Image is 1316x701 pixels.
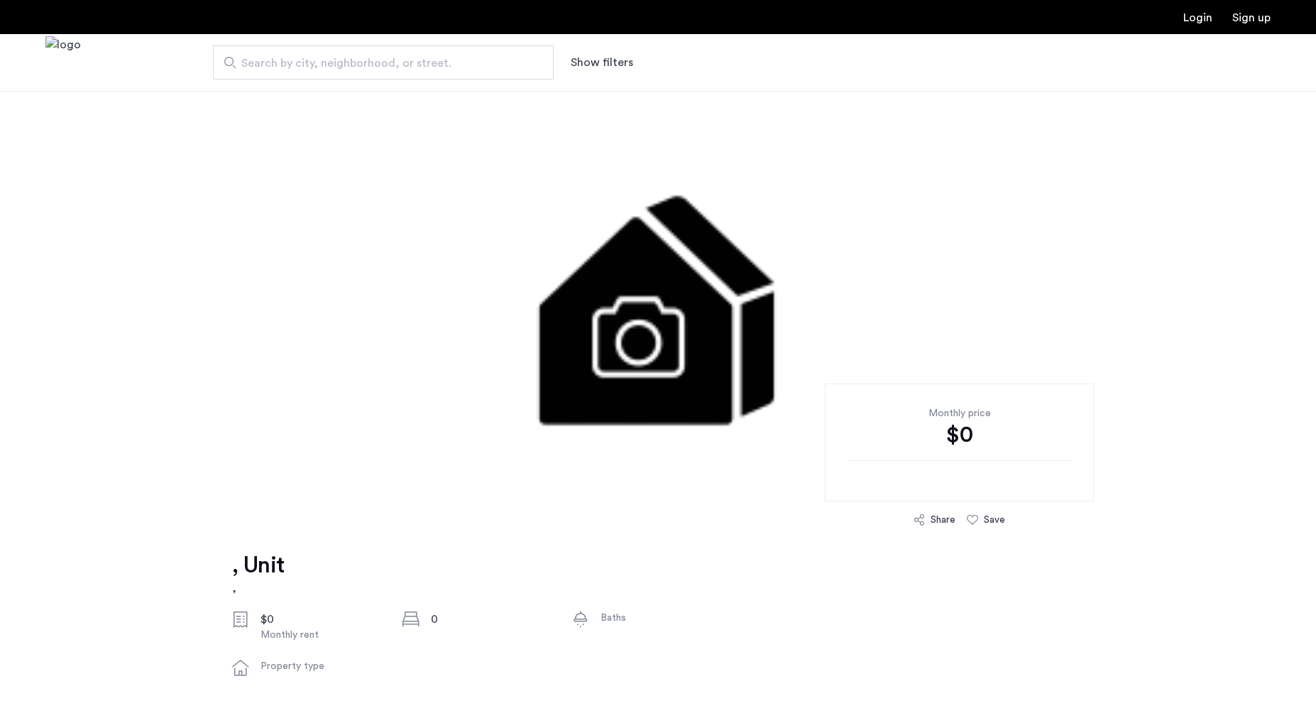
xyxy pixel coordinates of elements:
[232,551,284,580] h1: , Unit
[261,628,380,642] div: Monthly rent
[241,55,514,72] span: Search by city, neighborhood, or street.
[213,45,554,80] input: Apartment Search
[848,420,1071,449] div: $0
[984,513,1005,527] div: Save
[232,551,284,597] a: , Unit,
[571,54,633,71] button: Show or hide filters
[261,611,380,628] div: $0
[1183,12,1212,23] a: Login
[601,611,720,625] div: Baths
[1232,12,1271,23] a: Registration
[232,580,284,597] h2: ,
[848,406,1071,420] div: Monthly price
[45,36,81,89] img: logo
[261,659,380,673] div: Property type
[931,513,955,527] div: Share
[431,611,550,628] div: 0
[237,91,1080,517] img: 3.gif
[45,36,81,89] a: Cazamio Logo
